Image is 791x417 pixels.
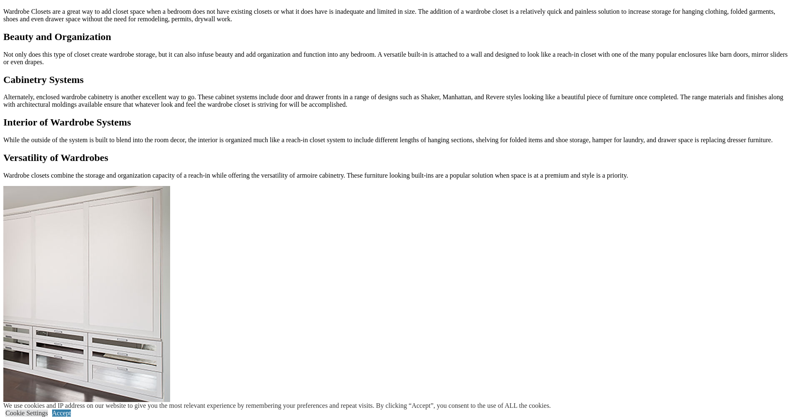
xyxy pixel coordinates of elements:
[3,172,788,179] p: Wardrobe closets combine the storage and organization capacity of a reach-in while offering the v...
[3,31,788,43] h2: Beauty and Organization
[5,409,48,417] a: Cookie Settings
[3,8,788,23] p: Wardrobe Closets are a great way to add closet space when a bedroom does not have existing closet...
[3,152,788,163] h2: Versatility of Wardrobes
[3,136,788,144] p: While the outside of the system is built to blend into the room decor, the interior is organized ...
[3,402,551,409] div: We use cookies and IP address on our website to give you the most relevant experience by remember...
[3,51,788,66] p: Not only does this type of closet create wardrobe storage, but it can also infuse beauty and add ...
[3,117,788,128] h2: Interior of Wardrobe Systems
[3,93,788,108] p: Alternately, enclosed wardrobe cabinetry is another excellent way to go. These cabinet systems in...
[3,74,788,85] h2: Cabinetry Systems
[52,409,71,417] a: Accept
